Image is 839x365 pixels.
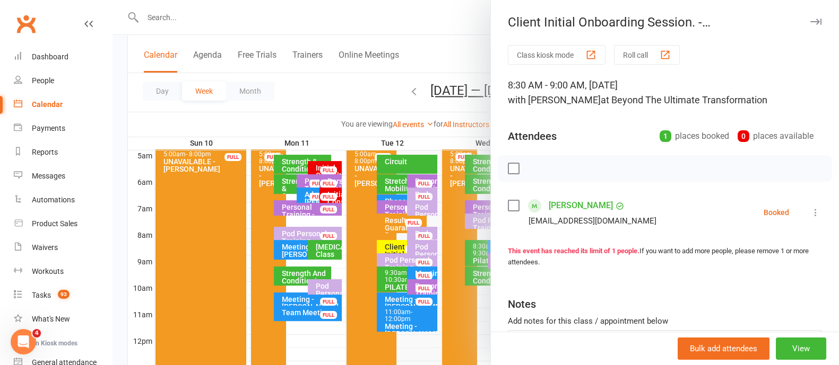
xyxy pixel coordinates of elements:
[14,117,112,140] a: Payments
[614,45,680,65] button: Roll call
[32,243,58,252] div: Waivers
[32,195,75,204] div: Automations
[32,76,54,85] div: People
[58,290,70,299] span: 93
[508,78,822,108] div: 8:30 AM - 9:00 AM, [DATE]
[508,129,557,144] div: Attendees
[32,172,65,180] div: Messages
[508,297,536,311] div: Notes
[14,188,112,212] a: Automations
[678,337,769,360] button: Bulk add attendees
[14,69,112,93] a: People
[32,267,64,275] div: Workouts
[32,315,70,323] div: What's New
[764,209,789,216] div: Booked
[11,329,36,354] iframe: Intercom live chat
[738,130,749,142] div: 0
[508,315,822,327] div: Add notes for this class / appointment below
[549,197,613,214] a: [PERSON_NAME]
[14,164,112,188] a: Messages
[14,283,112,307] a: Tasks 93
[32,52,68,61] div: Dashboard
[32,329,41,337] span: 4
[14,140,112,164] a: Reports
[14,212,112,236] a: Product Sales
[776,337,826,360] button: View
[508,247,639,255] strong: This event has reached its limit of 1 people.
[529,214,656,228] div: [EMAIL_ADDRESS][DOMAIN_NAME]
[508,94,601,105] span: with [PERSON_NAME]
[14,45,112,69] a: Dashboard
[14,307,112,331] a: What's New
[508,246,822,268] div: If you want to add more people, please remove 1 or more attendees.
[14,260,112,283] a: Workouts
[738,129,814,144] div: places available
[660,129,729,144] div: places booked
[660,130,671,142] div: 1
[32,100,63,109] div: Calendar
[491,15,839,30] div: Client Initial Onboarding Session. - [PERSON_NAME]...
[508,45,606,65] button: Class kiosk mode
[32,124,65,132] div: Payments
[32,148,58,156] div: Reports
[13,11,39,37] a: Clubworx
[32,291,51,299] div: Tasks
[14,93,112,117] a: Calendar
[601,94,767,105] span: at Beyond The Ultimate Transformation
[14,236,112,260] a: Waivers
[32,219,77,228] div: Product Sales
